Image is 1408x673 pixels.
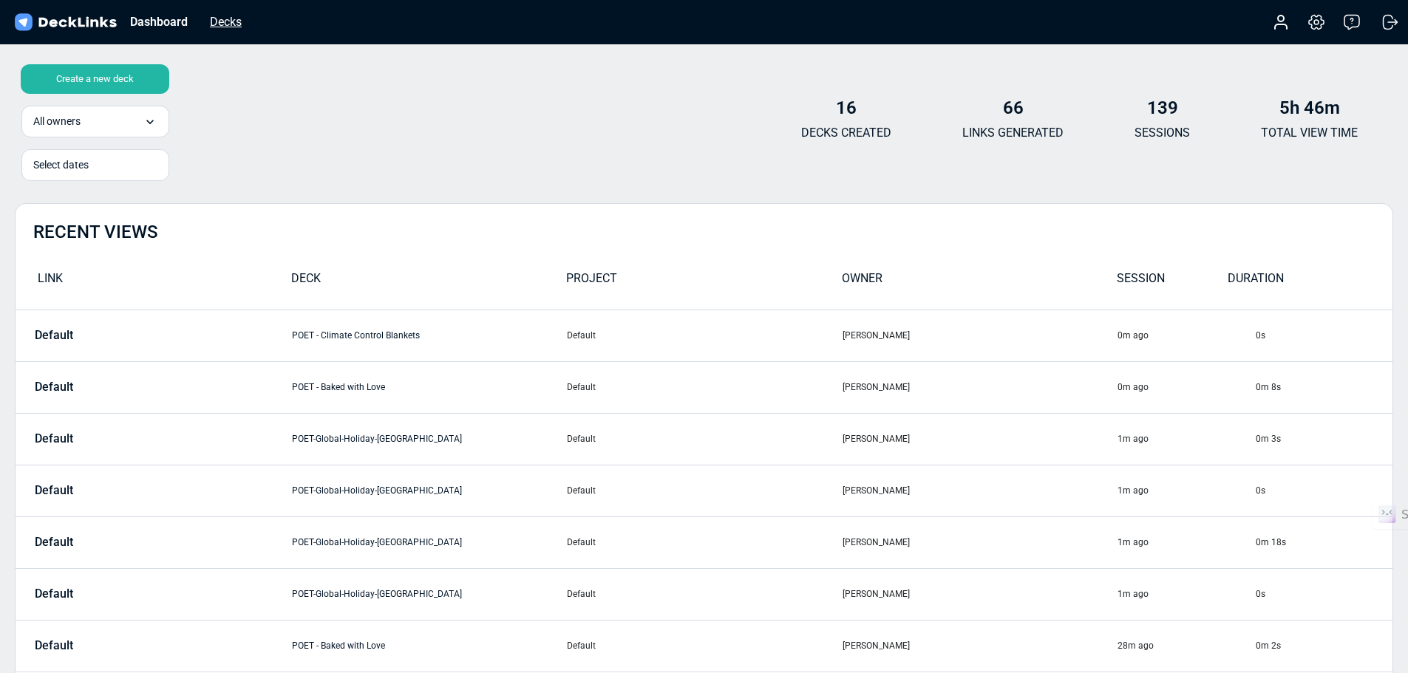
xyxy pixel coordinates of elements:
a: POET - Baked with Love [292,640,385,651]
p: LINKS GENERATED [962,124,1064,142]
p: DECKS CREATED [801,124,891,142]
td: [PERSON_NAME] [842,413,1118,465]
p: Default [35,536,73,549]
b: 139 [1147,98,1178,118]
div: 0s [1256,329,1392,342]
div: DECK [291,270,567,295]
p: Default [35,432,73,445]
p: Default [35,329,73,342]
td: [PERSON_NAME] [842,516,1118,568]
div: 1m ago [1118,484,1254,497]
div: 0s [1256,587,1392,601]
div: Dashboard [123,13,195,31]
div: 0m 2s [1256,639,1392,652]
div: 1m ago [1118,432,1254,445]
a: Default [16,329,222,342]
td: Default [566,516,842,568]
td: Default [566,310,842,361]
a: Default [16,639,222,652]
p: SESSIONS [1135,124,1190,142]
a: Default [16,432,222,445]
div: LINK [16,270,291,295]
div: 0m ago [1118,380,1254,394]
div: 28m ago [1118,639,1254,652]
td: [PERSON_NAME] [842,620,1118,672]
img: DeckLinks [12,12,119,33]
div: 0m ago [1118,329,1254,342]
div: Decks [203,13,249,31]
b: 5h 46m [1279,98,1340,118]
td: Default [566,568,842,620]
div: 0m 3s [1256,432,1392,445]
b: 66 [1003,98,1024,118]
td: [PERSON_NAME] [842,465,1118,516]
h2: RECENT VIEWS [33,222,158,243]
div: PROJECT [566,270,842,295]
div: OWNER [842,270,1118,295]
p: Default [35,639,73,652]
a: Default [16,536,222,549]
p: Default [35,484,73,497]
div: 1m ago [1118,587,1254,601]
td: Default [566,361,842,413]
td: Default [566,620,842,672]
div: Select dates [33,157,157,173]
a: POET-Global-Holiday-[GEOGRAPHIC_DATA] [292,434,462,444]
a: POET - Climate Control Blankets [292,330,420,341]
td: [PERSON_NAME] [842,310,1118,361]
p: TOTAL VIEW TIME [1261,124,1358,142]
div: 0m 8s [1256,380,1392,394]
div: DURATION [1228,270,1339,295]
a: Default [16,380,222,394]
td: Default [566,413,842,465]
a: Default [16,484,222,497]
a: POET-Global-Holiday-[GEOGRAPHIC_DATA] [292,537,462,547]
b: 16 [836,98,857,118]
div: 1m ago [1118,536,1254,549]
div: All owners [21,106,169,137]
a: POET-Global-Holiday-[GEOGRAPHIC_DATA] [292,485,462,496]
div: SESSION [1117,270,1228,295]
a: POET-Global-Holiday-[GEOGRAPHIC_DATA] [292,589,462,599]
td: Default [566,465,842,516]
a: POET - Baked with Love [292,382,385,392]
div: 0s [1256,484,1392,497]
p: Default [35,380,73,394]
div: Create a new deck [21,64,169,94]
td: [PERSON_NAME] [842,568,1118,620]
p: Default [35,587,73,601]
div: 0m 18s [1256,536,1392,549]
td: [PERSON_NAME] [842,361,1118,413]
a: Default [16,587,222,601]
